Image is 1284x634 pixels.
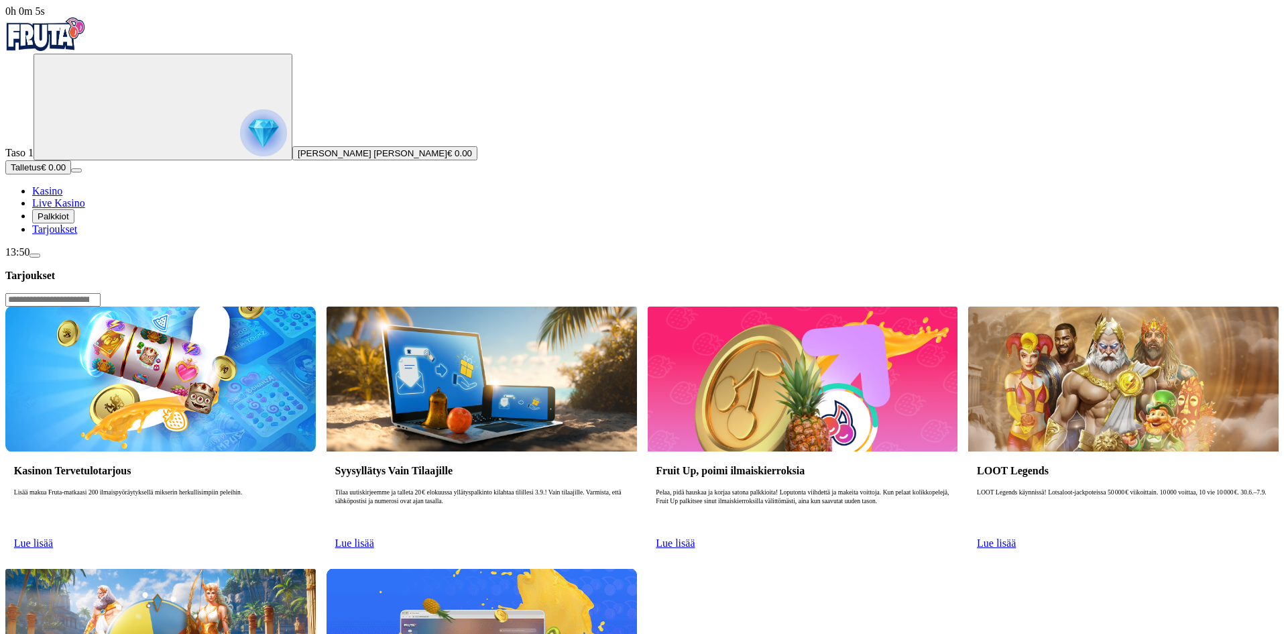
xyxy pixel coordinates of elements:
[38,211,69,221] span: Palkkiot
[240,109,287,156] img: reward progress
[5,17,1279,235] nav: Primary
[5,185,1279,235] nav: Main menu
[977,537,1016,549] a: Lue lisää
[327,307,637,452] img: Syysyllätys Vain Tilaajille
[335,488,628,531] p: Tilaa uutiskirjeemme ja talleta 20 € elokuussa yllätyspalkinto kilahtaa tilillesi 3.9.! Vain tila...
[298,148,447,158] span: [PERSON_NAME] [PERSON_NAME]
[292,146,477,160] button: [PERSON_NAME] [PERSON_NAME]€ 0.00
[5,307,316,452] img: Kasinon Tervetulotarjous
[32,209,74,223] button: Palkkiot
[977,488,1270,531] p: LOOT Legends käynnissä! Lotsaloot‑jackpoteissa 50 000 € viikoittain. 10 000 voittaa, 10 vie 10 00...
[656,488,949,531] p: Pelaa, pidä hauskaa ja korjaa satona palkkioita! Loputonta viihdettä ja makeita voittoja. Kun pel...
[656,537,695,549] a: Lue lisää
[14,488,307,531] p: Lisää makua Fruta-matkaasi 200 ilmaispyöräytyksellä mikserin herkullisimpiin peleihin.
[14,464,307,477] h3: Kasinon Tervetulotarjous
[5,5,45,17] span: user session time
[5,246,30,258] span: 13:50
[32,185,62,197] a: Kasino
[30,254,40,258] button: menu
[5,42,86,53] a: Fruta
[656,464,949,477] h3: Fruit Up, poimi ilmaiskierroksia
[335,537,374,549] a: Lue lisää
[447,148,472,158] span: € 0.00
[335,464,628,477] h3: Syysyllätys Vain Tilaajille
[648,307,958,452] img: Fruit Up, poimi ilmaiskierroksia
[41,162,66,172] span: € 0.00
[34,54,292,160] button: reward progress
[5,160,71,174] button: Talletusplus icon€ 0.00
[5,269,1279,282] h3: Tarjoukset
[5,17,86,51] img: Fruta
[32,197,85,209] a: Live Kasino
[5,147,34,158] span: Taso 1
[71,168,82,172] button: menu
[14,537,53,549] a: Lue lisää
[968,307,1279,452] img: LOOT Legends
[977,464,1270,477] h3: LOOT Legends
[32,223,77,235] a: Tarjoukset
[5,293,101,307] input: Search
[11,162,41,172] span: Talletus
